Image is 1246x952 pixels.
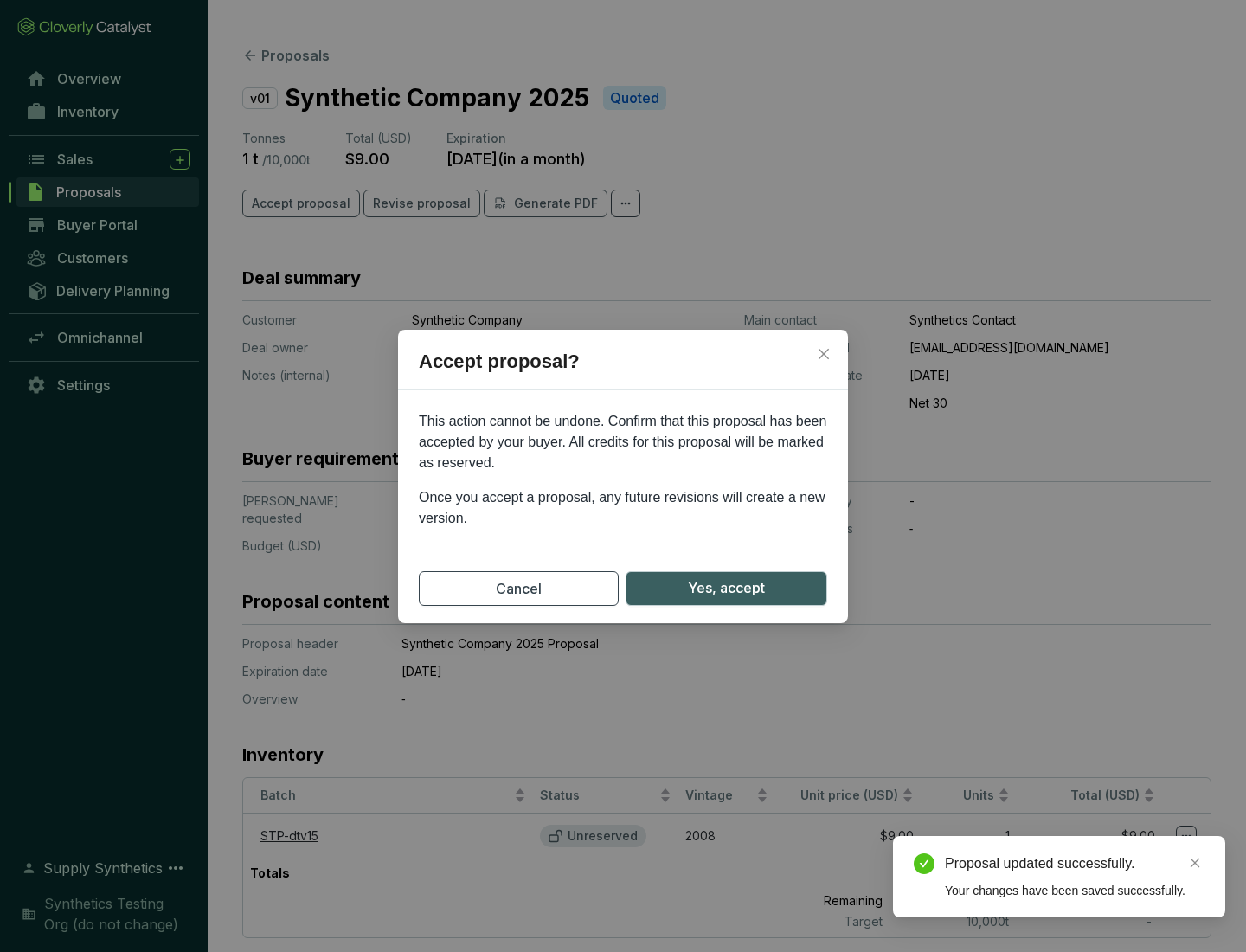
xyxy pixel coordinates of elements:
[688,577,765,599] span: Yes, accept
[419,571,619,606] button: Cancel
[626,571,827,606] button: Yes, accept
[817,347,831,361] span: close
[945,853,1204,874] div: Proposal updated successfully.
[1185,853,1204,872] a: Close
[419,411,827,473] p: This action cannot be undone. Confirm that this proposal has been accepted by your buyer. All cre...
[810,340,838,368] button: Close
[496,578,542,599] span: Cancel
[419,487,827,529] p: Once you accept a proposal, any future revisions will create a new version.
[914,853,934,874] span: check-circle
[398,347,848,390] h2: Accept proposal?
[1189,857,1201,869] span: close
[945,881,1204,900] div: Your changes have been saved successfully.
[810,347,838,361] span: Close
